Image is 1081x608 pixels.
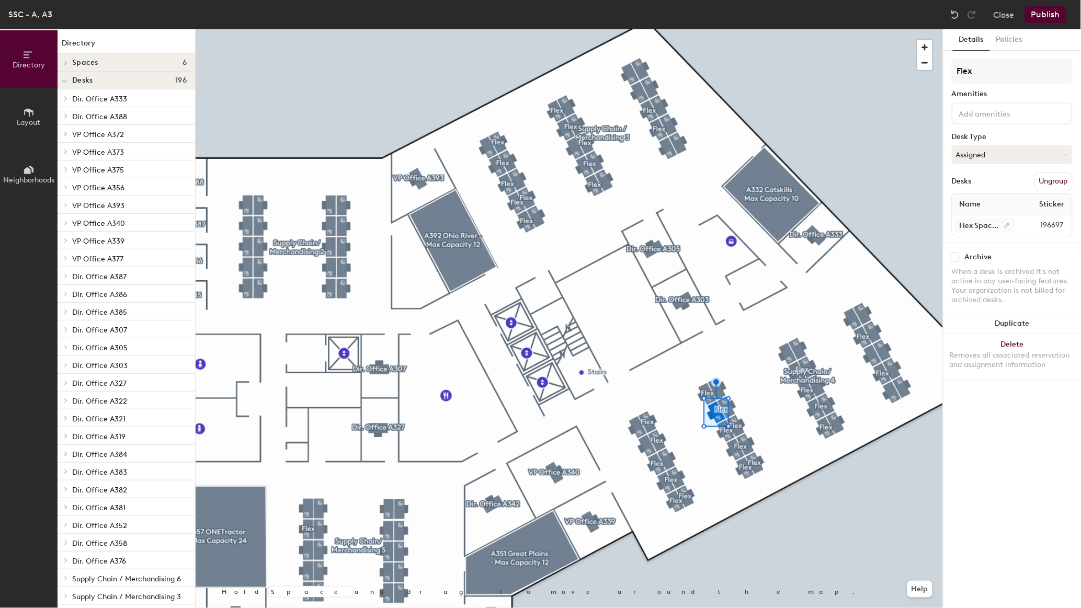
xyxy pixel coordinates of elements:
[72,361,128,370] span: Dir. Office A303
[72,219,125,228] span: VP Office A340
[72,308,127,317] span: Dir. Office A385
[943,313,1081,334] button: Duplicate
[966,9,977,20] img: Redo
[72,539,127,548] span: Dir. Office A358
[950,351,1075,370] div: Removes all associated reservation and assignment information
[72,112,127,121] span: Dir. Office A388
[952,267,1073,305] div: When a desk is archived it's not active in any user-facing features. Your organization is not bil...
[965,253,992,261] div: Archive
[952,145,1073,164] button: Assigned
[1016,220,1070,231] span: 196697
[990,29,1029,51] button: Policies
[72,379,127,388] span: Dir. Office A327
[957,107,1051,119] input: Add amenities
[72,592,181,601] span: Supply Chain / Merchandising 3
[175,76,187,85] span: 196
[72,272,127,281] span: Dir. Office A387
[952,177,972,186] div: Desks
[72,237,124,246] span: VP Office A339
[72,95,127,104] span: Dir. Office A333
[72,326,127,335] span: Dir. Office A307
[1034,173,1073,190] button: Ungroup
[907,581,932,598] button: Help
[72,201,124,210] span: VP Office A393
[72,183,124,192] span: VP Office A356
[952,90,1073,98] div: Amenities
[72,503,126,512] span: Dir. Office A381
[72,415,126,423] span: Dir. Office A321
[954,195,986,214] span: Name
[72,432,126,441] span: Dir. Office A319
[952,133,1073,141] div: Desk Type
[8,8,52,21] div: SSC - A, A3
[3,176,54,185] span: Neighborhoods
[72,255,123,263] span: VP Office A377
[58,38,195,54] h1: Directory
[72,59,98,67] span: Spaces
[72,557,126,566] span: Dir. Office A376
[943,334,1081,380] button: DeleteRemoves all associated reservation and assignment information
[72,76,93,85] span: Desks
[183,59,187,67] span: 6
[72,397,127,406] span: Dir. Office A322
[1034,195,1070,214] span: Sticker
[72,148,124,157] span: VP Office A373
[950,9,960,20] img: Undo
[1025,6,1066,23] button: Publish
[72,450,127,459] span: Dir. Office A384
[72,575,181,583] span: Supply Chain / Merchandising 6
[72,521,127,530] span: Dir. Office A352
[72,166,124,175] span: VP Office A375
[13,61,45,70] span: Directory
[72,130,124,139] span: VP Office A372
[953,29,990,51] button: Details
[72,290,127,299] span: Dir. Office A386
[994,6,1015,23] button: Close
[954,218,1016,233] input: Unnamed desk
[72,486,127,495] span: Dir. Office A382
[72,468,127,477] span: Dir. Office A383
[72,343,128,352] span: Dir. Office A305
[17,118,41,127] span: Layout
